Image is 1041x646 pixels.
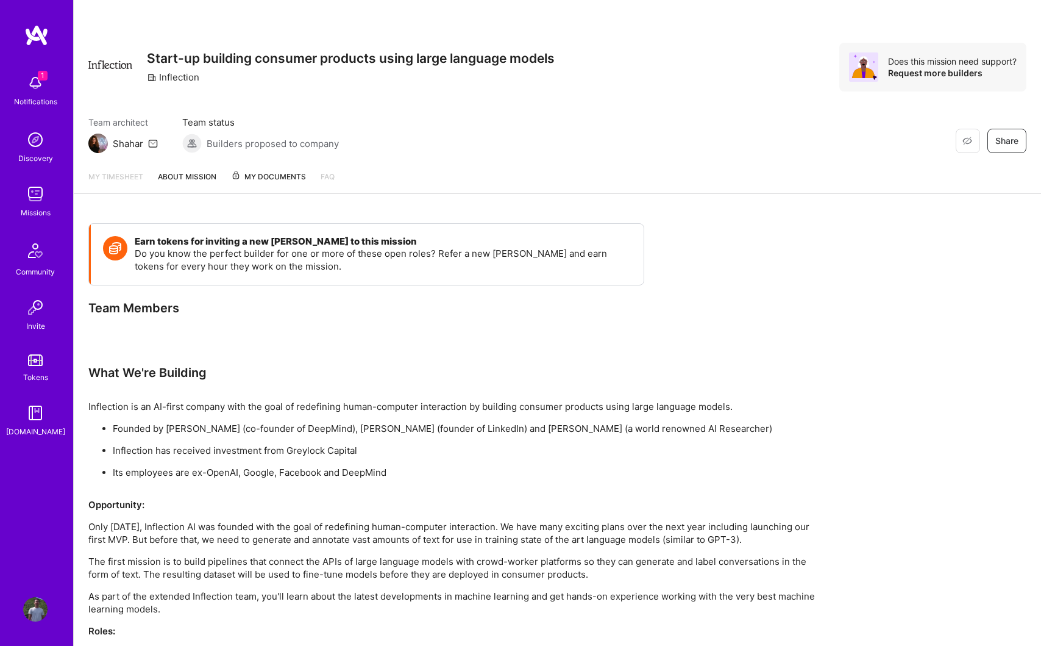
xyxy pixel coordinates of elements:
div: Tokens [23,371,48,384]
h3: Start-up building consumer products using large language models [147,51,555,66]
div: Missions [21,206,51,219]
div: Notifications [14,95,57,108]
div: Team Members [88,300,644,316]
span: Builders proposed to company [207,137,339,150]
p: As part of the extended Inflection team, you'll learn about the latest developments in machine le... [88,590,820,615]
span: 1 [38,71,48,81]
span: Team status [182,116,339,129]
img: guide book [23,401,48,425]
p: Do you know the perfect builder for one or more of these open roles? Refer a new [PERSON_NAME] an... [135,247,631,273]
div: Request more builders [888,67,1017,79]
img: tokens [28,354,43,366]
a: About Mission [158,170,216,193]
div: Does this mission need support? [888,56,1017,67]
p: Inflection has received investment from Greylock Capital [113,444,820,457]
img: User Avatar [23,597,48,622]
div: Discovery [18,152,53,165]
h4: Earn tokens for inviting a new [PERSON_NAME] to this mission [135,236,631,247]
p: Its employees are ex-OpenAI, Google, Facebook and DeepMind [113,466,820,479]
strong: Roles: [88,625,115,637]
img: logo [24,24,49,46]
p: Founded by [PERSON_NAME] (co-founder of DeepMind), [PERSON_NAME] (founder of LinkedIn) and [PERSO... [113,422,820,435]
img: Company Logo [88,60,132,69]
img: bell [23,71,48,95]
i: icon EyeClosed [962,136,972,146]
img: teamwork [23,182,48,206]
div: [DOMAIN_NAME] [6,425,65,438]
button: Share [987,129,1026,153]
img: Invite [23,295,48,320]
img: Team Architect [88,134,108,153]
strong: Opportunity: [88,499,144,511]
span: Team architect [88,116,158,129]
div: What We're Building [88,365,820,381]
a: My timesheet [88,170,143,193]
span: My Documents [231,170,306,184]
div: Shahar [113,137,143,150]
img: Builders proposed to company [182,134,202,153]
div: Inflection [147,71,199,84]
img: discovery [23,127,48,152]
p: Inflection is an AI-first company with the goal of redefining human-computer interaction by build... [88,400,820,413]
img: Community [21,236,50,265]
i: icon Mail [148,138,158,148]
img: Token icon [103,236,127,260]
p: Only [DATE], Inflection AI was founded with the goal of redefining human-computer interaction. We... [88,520,820,546]
p: The first mission is to build pipelines that connect the APIs of large language models with crowd... [88,555,820,581]
a: FAQ [321,170,335,193]
i: icon CompanyGray [147,73,157,82]
a: My Documents [231,170,306,193]
img: Avatar [849,52,878,82]
span: Share [995,135,1018,147]
a: User Avatar [20,597,51,622]
div: Community [16,265,55,278]
div: Invite [26,320,45,332]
